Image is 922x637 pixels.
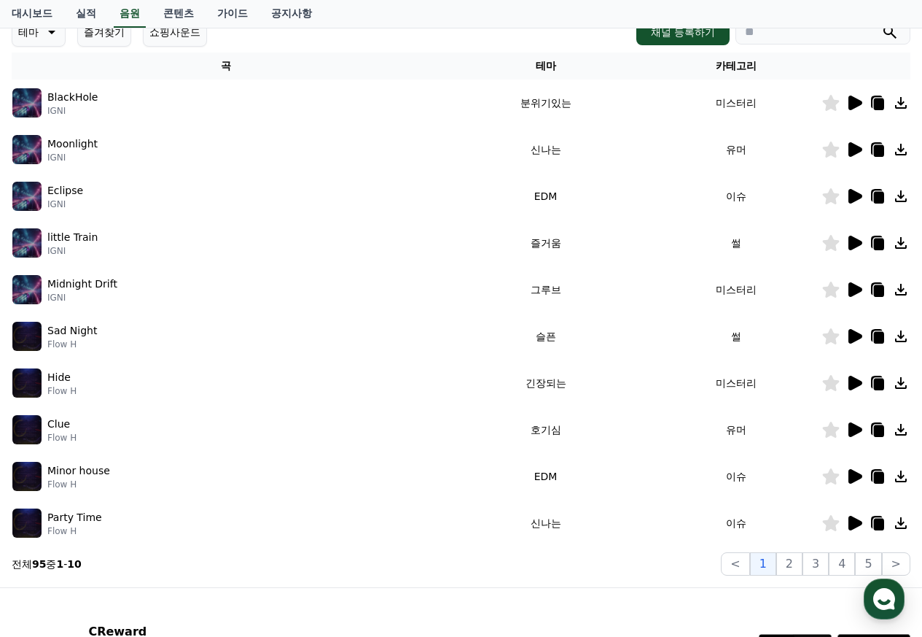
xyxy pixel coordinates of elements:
td: 유머 [651,126,821,173]
td: 미스터리 [651,266,821,313]
td: 긴장되는 [440,360,652,406]
td: 미스터리 [651,80,821,126]
a: 대화 [96,463,188,499]
td: 호기심 [440,406,652,453]
td: 썰 [651,220,821,266]
img: music [12,322,42,351]
a: 홈 [4,463,96,499]
button: 즐겨찾기 [77,18,131,47]
p: Flow H [47,339,97,350]
img: music [12,88,42,117]
td: 이슈 [651,500,821,547]
p: Flow H [47,479,110,490]
button: 채널 등록하기 [636,19,730,45]
td: 유머 [651,406,821,453]
p: Midnight Drift [47,277,117,292]
strong: 1 [56,558,63,570]
button: 테마 [12,18,66,47]
p: IGNI [47,105,98,117]
td: 미스터리 [651,360,821,406]
button: 쇼핑사운드 [143,18,207,47]
button: 3 [802,552,829,576]
p: Minor house [47,463,110,479]
p: little Train [47,230,98,245]
th: 카테고리 [651,53,821,80]
span: 홈 [46,484,55,496]
p: Sad Night [47,323,97,339]
p: Clue [47,417,70,432]
img: music [12,135,42,164]
span: 대화 [133,485,151,497]
p: IGNI [47,245,98,257]
p: Flow H [47,525,102,537]
button: < [721,552,749,576]
td: 슬픈 [440,313,652,360]
th: 곡 [12,53,440,80]
p: Moonlight [47,136,98,152]
p: Eclipse [47,183,83,198]
img: music [12,509,42,538]
strong: 10 [67,558,81,570]
strong: 95 [32,558,46,570]
td: 이슈 [651,453,821,500]
button: 1 [750,552,776,576]
a: 설정 [188,463,280,499]
p: 테마 [18,22,39,42]
img: music [12,415,42,444]
td: 이슈 [651,173,821,220]
button: 4 [829,552,855,576]
img: music [12,368,42,398]
td: 그루브 [440,266,652,313]
p: Flow H [47,385,77,397]
td: 분위기있는 [440,80,652,126]
img: music [12,182,42,211]
img: music [12,462,42,491]
span: 설정 [225,484,243,496]
p: Flow H [47,432,77,444]
td: 썰 [651,313,821,360]
p: IGNI [47,198,83,210]
td: EDM [440,453,652,500]
p: BlackHole [47,90,98,105]
button: 2 [776,552,802,576]
button: > [882,552,910,576]
td: 신나는 [440,126,652,173]
td: 즐거움 [440,220,652,266]
p: IGNI [47,152,98,163]
td: EDM [440,173,652,220]
p: 전체 중 - [12,557,82,571]
p: Hide [47,370,71,385]
th: 테마 [440,53,652,80]
img: music [12,275,42,304]
img: music [12,228,42,258]
p: IGNI [47,292,117,304]
p: Party Time [47,510,102,525]
td: 신나는 [440,500,652,547]
button: 5 [855,552,881,576]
